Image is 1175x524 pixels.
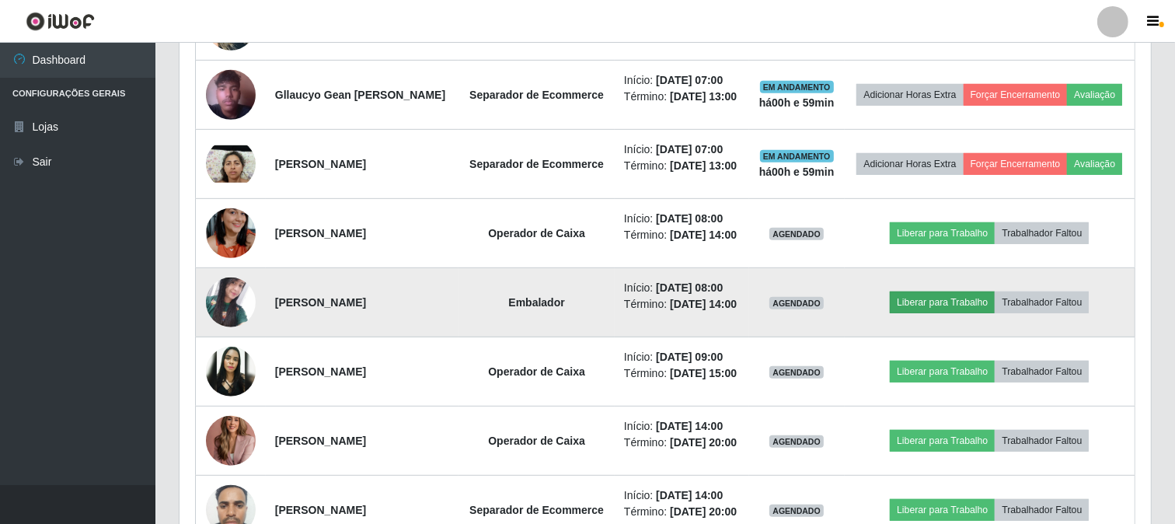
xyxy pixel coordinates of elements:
strong: Operador de Caixa [488,365,585,378]
time: [DATE] 14:00 [670,229,737,241]
strong: há 00 h e 59 min [759,166,835,178]
li: Término: [624,435,740,451]
time: [DATE] 07:00 [656,74,723,86]
strong: Separador de Ecommerce [469,89,604,101]
button: Liberar para Trabalho [890,361,995,383]
time: [DATE] 08:00 [656,212,723,225]
li: Término: [624,227,740,243]
li: Término: [624,89,740,105]
li: Início: [624,349,740,365]
img: CoreUI Logo [26,12,95,31]
img: 1744730412045.jpeg [206,406,256,475]
li: Início: [624,72,740,89]
strong: Separador de Ecommerce [469,158,604,170]
button: Trabalhador Faltou [995,430,1089,452]
time: [DATE] 20:00 [670,505,737,518]
strong: [PERSON_NAME] [275,435,366,447]
button: Trabalhador Faltou [995,222,1089,244]
button: Adicionar Horas Extra [856,153,963,175]
strong: [PERSON_NAME] [275,365,366,378]
img: 1750804753278.jpeg [206,51,256,139]
button: Trabalhador Faltou [995,292,1089,313]
time: [DATE] 13:00 [670,90,737,103]
button: Liberar para Trabalho [890,430,995,452]
span: AGENDADO [769,228,824,240]
time: [DATE] 07:00 [656,143,723,155]
span: AGENDADO [769,297,824,309]
li: Início: [624,141,740,158]
button: Trabalhador Faltou [995,361,1089,383]
li: Término: [624,365,740,382]
li: Término: [624,504,740,520]
strong: [PERSON_NAME] [275,158,366,170]
li: Início: [624,487,740,504]
strong: Separador de Ecommerce [469,504,604,516]
button: Forçar Encerramento [964,153,1068,175]
time: [DATE] 13:00 [670,159,737,172]
img: 1704159862807.jpeg [206,189,256,278]
strong: Operador de Caixa [488,435,585,447]
time: [DATE] 14:00 [656,420,723,432]
span: AGENDADO [769,435,824,448]
button: Avaliação [1067,153,1122,175]
time: [DATE] 08:00 [656,281,723,294]
button: Forçar Encerramento [964,84,1068,106]
time: [DATE] 09:00 [656,351,723,363]
li: Início: [624,418,740,435]
img: 1756822217860.jpeg [206,145,256,183]
span: AGENDADO [769,366,824,379]
button: Avaliação [1067,84,1122,106]
strong: Embalador [508,296,564,309]
button: Liberar para Trabalho [890,222,995,244]
time: [DATE] 14:00 [656,489,723,501]
strong: [PERSON_NAME] [275,504,366,516]
span: EM ANDAMENTO [760,150,834,162]
strong: Operador de Caixa [488,227,585,239]
button: Adicionar Horas Extra [856,84,963,106]
img: 1744639547908.jpeg [206,278,256,327]
li: Término: [624,296,740,313]
strong: [PERSON_NAME] [275,296,366,309]
img: 1616161514229.jpeg [206,347,256,396]
time: [DATE] 20:00 [670,436,737,449]
strong: Gllaucyo Gean [PERSON_NAME] [275,89,445,101]
li: Início: [624,280,740,296]
span: EM ANDAMENTO [760,81,834,93]
button: Liberar para Trabalho [890,292,995,313]
time: [DATE] 15:00 [670,367,737,379]
time: [DATE] 14:00 [670,298,737,310]
button: Trabalhador Faltou [995,499,1089,521]
span: AGENDADO [769,505,824,517]
li: Início: [624,211,740,227]
strong: há 00 h e 59 min [759,96,835,109]
strong: [PERSON_NAME] [275,227,366,239]
li: Término: [624,158,740,174]
button: Liberar para Trabalho [890,499,995,521]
